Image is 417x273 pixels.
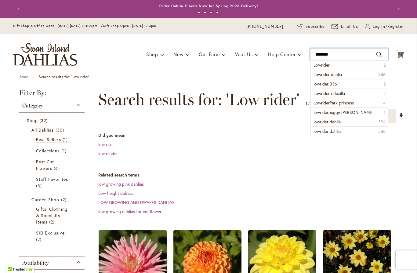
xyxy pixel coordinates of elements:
[365,24,404,30] a: Log In/Register
[383,81,386,87] span: 2
[31,196,74,203] a: Garden Shop
[268,51,296,57] span: Help Center
[36,136,61,142] span: Best Sellers
[22,102,43,109] span: Category
[36,206,69,225] a: Gifts, Clothing &amp; Specialty Items
[36,176,68,182] span: Staff Favorites
[13,89,91,99] strong: Filter By:
[384,109,386,115] span: 1
[199,51,219,57] span: Our Farm
[13,24,103,28] span: Gift Shop & Office Open - [DATE]-[DATE] 9-4:30pm /
[98,181,144,187] a: low growing pink dahlias
[373,24,404,30] span: Log In/Register
[246,24,283,30] a: [PHONE_NUMBER]
[13,43,77,66] a: store logo
[13,3,25,15] button: Previous
[383,100,386,106] span: 4
[204,11,206,13] button: 2 of 4
[49,219,56,225] span: 2
[36,182,43,189] span: 3
[314,71,342,77] span: Lowrider dahlia
[309,101,313,107] span: 16
[314,81,337,87] span: lowrider 336
[36,176,69,189] a: Staff Favorites
[36,206,67,225] span: Gifts, Clothing & Specialty Items
[5,251,22,268] iframe: Launch Accessibility Center
[98,151,118,156] a: low reader
[146,51,158,57] span: Shop
[297,24,325,30] a: Subscribe
[36,148,60,154] span: Collections
[306,24,325,30] span: Subscribe
[216,11,218,13] button: 4 of 4
[56,127,66,133] span: 30
[103,24,156,28] span: Gift Shop Open - [DATE] 10-3pm
[332,24,358,30] a: Email Us
[39,75,89,79] strong: Search results for: 'Low rider'
[36,136,69,143] a: Best Sellers
[98,172,404,178] dt: Related search terms
[383,90,386,96] span: 2
[98,132,404,138] dt: Did you mean
[378,128,386,134] span: 386
[383,62,386,68] span: 2
[22,260,49,266] span: Availability
[314,90,345,96] span: Lowrider ridezilla
[314,100,354,106] span: LowriderPark princess
[54,165,61,171] span: 6
[98,141,112,147] a: low rise
[98,199,175,205] a: LOW GROWING AND DWARFS DAHLIAS
[98,209,163,214] a: low growing dahlias for cut flowers
[306,101,307,107] span: 1
[39,117,49,124] span: 32
[306,99,338,109] p: - of products
[235,51,253,57] span: Visit Us
[98,90,299,109] span: Search results for: 'Low rider'
[36,159,54,171] span: Best Cut Flowers
[341,24,358,30] span: Email Us
[61,147,68,154] span: 1
[31,127,74,133] a: All Dahlias
[314,128,341,134] span: lowrider dahlia
[31,197,60,202] span: Garden Shop
[31,127,54,133] span: All Dahlias
[27,118,38,123] span: Shop
[173,51,183,57] span: New
[63,136,69,143] span: 1
[314,109,373,115] span: lowriderpeggy [PERSON_NAME]
[392,3,404,15] button: Next
[36,147,69,154] a: Collections
[36,158,69,171] a: Best Cut Flowers
[36,230,65,236] span: SID Exclusive
[376,50,382,60] button: Search
[198,11,200,13] button: 1 of 4
[36,230,69,242] a: SID Exclusive
[159,4,258,8] a: Order Dahlia Tubers Now for Spring 2026 Delivery!
[378,119,386,125] span: 394
[314,119,341,125] span: lowrider dahlia
[98,190,133,196] a: Low height dahlias
[378,71,386,78] span: 386
[36,236,43,242] span: 2
[210,11,212,13] button: 3 of 4
[19,75,28,79] a: Home
[61,196,68,203] span: 2
[314,62,330,68] span: Lowrider
[27,117,78,124] a: Shop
